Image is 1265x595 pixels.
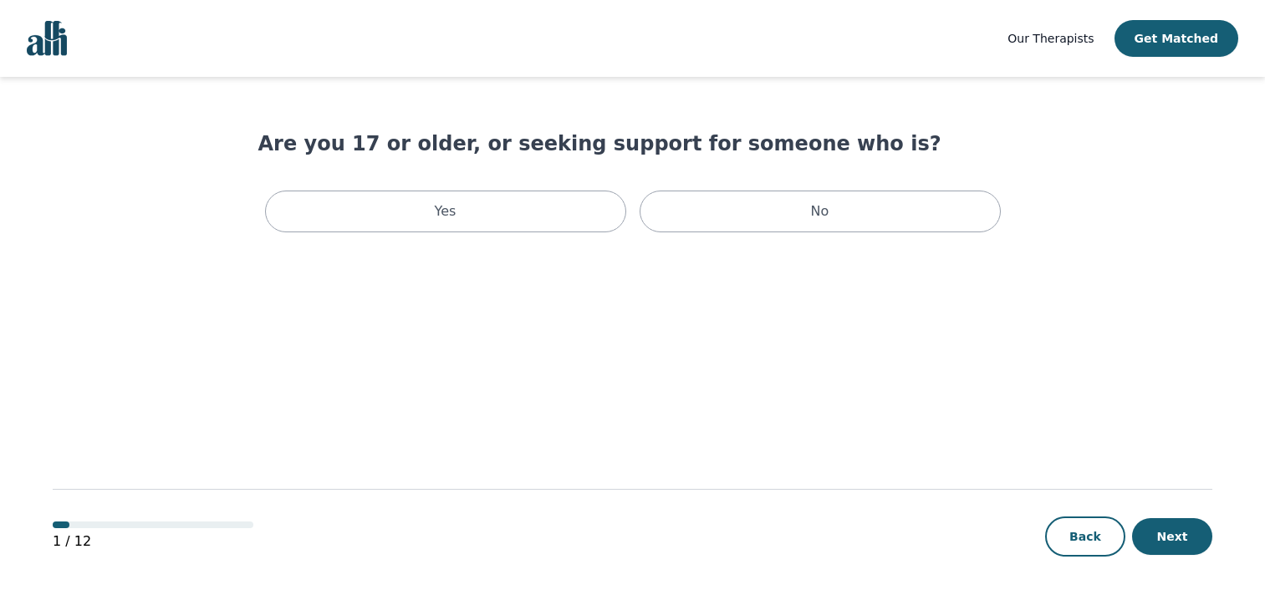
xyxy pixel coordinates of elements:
[258,130,1007,157] h1: Are you 17 or older, or seeking support for someone who is?
[1007,32,1094,45] span: Our Therapists
[1132,518,1212,555] button: Next
[435,201,457,221] p: Yes
[1007,28,1094,48] a: Our Therapists
[811,201,829,221] p: No
[27,21,67,56] img: alli logo
[1115,20,1238,57] button: Get Matched
[53,531,253,552] p: 1 / 12
[1045,516,1125,557] button: Back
